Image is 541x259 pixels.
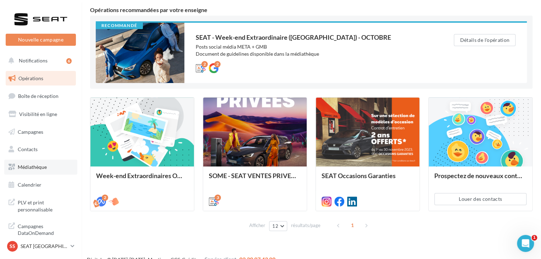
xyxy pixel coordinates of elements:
div: SEAT - Week-end Extraordinaire ([GEOGRAPHIC_DATA]) - OCTOBRE [196,34,425,40]
span: résultats/page [291,222,320,229]
a: Contacts [4,142,77,157]
button: 12 [269,221,287,231]
p: SEAT [GEOGRAPHIC_DATA][PERSON_NAME] [21,243,68,250]
span: Médiathèque [18,164,47,170]
a: Médiathèque [4,160,77,175]
a: Campagnes [4,125,77,139]
a: SS SEAT [GEOGRAPHIC_DATA][PERSON_NAME] [6,239,76,253]
span: Visibilité en ligne [19,111,57,117]
button: Louer des contacts [434,193,526,205]
span: Opérations [18,75,43,81]
div: 2 [214,61,221,67]
div: Posts social média META + GMB Document de guidelines disponible dans la médiathèque [196,43,425,57]
div: SEAT Occasions Garanties [322,172,414,186]
button: Détails de l'opération [454,34,515,46]
span: PLV et print personnalisable [18,198,73,213]
span: SS [10,243,15,250]
div: 2 [102,194,108,201]
span: Campagnes [18,128,43,134]
span: Contacts [18,146,38,152]
span: Notifications [19,57,48,64]
div: Prospectez de nouveaux contacts [434,172,526,186]
a: PLV et print personnalisable [4,195,77,216]
iframe: Intercom live chat [517,235,534,252]
button: Notifications 6 [4,53,74,68]
span: 1 [531,235,537,241]
a: Opérations [4,71,77,86]
button: Nouvelle campagne [6,34,76,46]
a: Calendrier [4,177,77,192]
div: Recommandé [96,23,143,29]
a: Boîte de réception [4,88,77,104]
span: Calendrier [18,182,41,188]
span: Campagnes DataOnDemand [18,221,73,237]
div: SOME - SEAT VENTES PRIVEES [209,172,301,186]
span: 1 [347,220,358,231]
span: Boîte de réception [18,93,58,99]
a: Campagnes DataOnDemand [4,219,77,239]
div: Week-end Extraordinaires Octobre 2025 [96,172,188,186]
div: 3 [214,194,221,201]
span: 12 [272,223,278,229]
a: Visibilité en ligne [4,107,77,122]
div: 2 [201,61,208,67]
div: 6 [66,58,72,64]
span: Afficher [249,222,265,229]
div: Opérations recommandées par votre enseigne [90,7,532,13]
